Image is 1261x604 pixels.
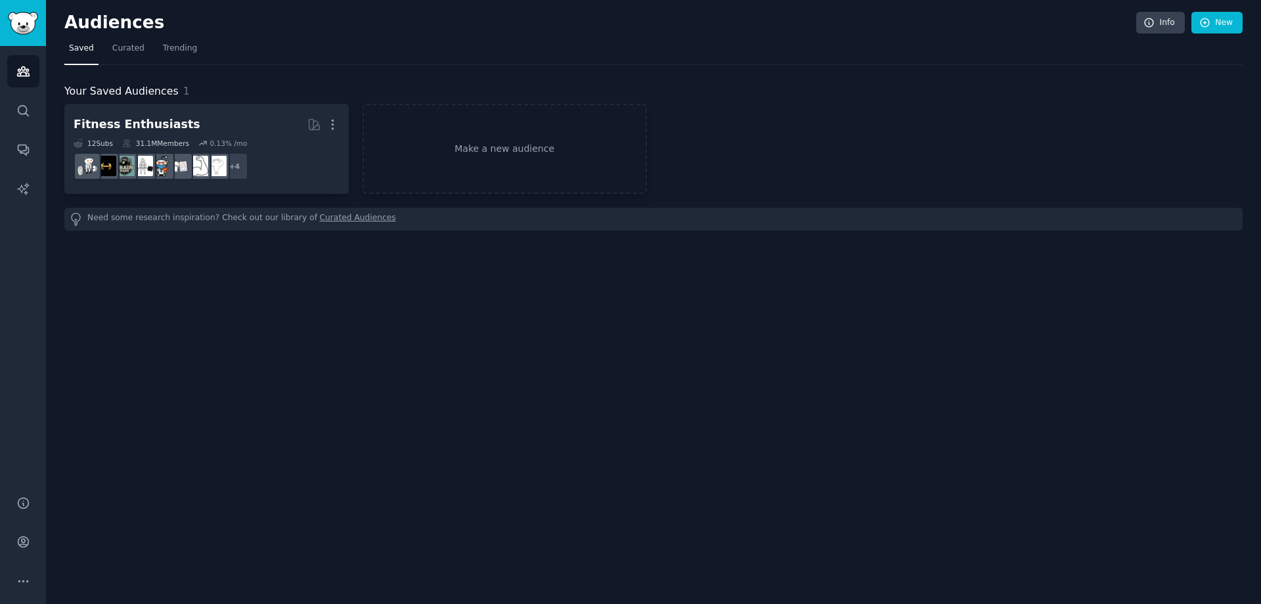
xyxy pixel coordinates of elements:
img: workout [96,156,116,176]
div: 31.1M Members [122,139,189,148]
span: Saved [69,43,94,55]
img: Health [151,156,171,176]
a: Curated Audiences [320,212,396,226]
a: Make a new audience [363,104,647,194]
span: Your Saved Audiences [64,83,179,100]
a: Trending [158,38,202,65]
h2: Audiences [64,12,1136,34]
img: weightroom [77,156,98,176]
div: Fitness Enthusiasts [74,116,200,133]
a: Curated [108,38,149,65]
span: 1 [183,85,190,97]
span: Curated [112,43,144,55]
a: Fitness Enthusiasts12Subs31.1MMembers0.13% /mo+4Fitnessstrength_trainingloseitHealthGYMGymMotivat... [64,104,349,194]
img: Fitness [206,156,227,176]
span: Trending [163,43,197,55]
div: 12 Sub s [74,139,113,148]
a: Info [1136,12,1185,34]
div: 0.13 % /mo [210,139,247,148]
img: GYM [133,156,153,176]
img: strength_training [188,156,208,176]
img: GymMotivation [114,156,135,176]
div: Need some research inspiration? Check out our library of [64,208,1243,231]
img: loseit [169,156,190,176]
img: GummySearch logo [8,12,38,35]
a: New [1191,12,1243,34]
a: Saved [64,38,99,65]
div: + 4 [221,152,248,180]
